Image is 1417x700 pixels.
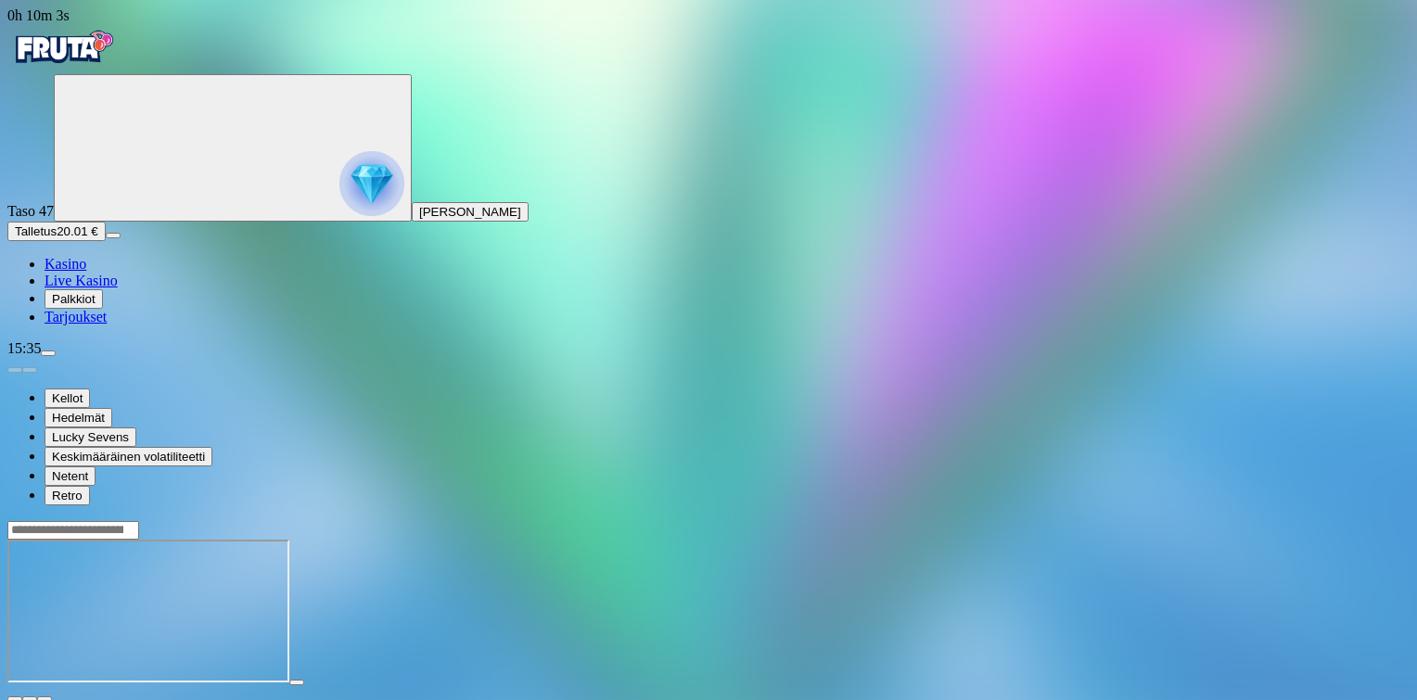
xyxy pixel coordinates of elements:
[22,367,37,373] button: next slide
[45,256,86,272] a: diamond iconKasino
[52,411,105,425] span: Hedelmät
[45,447,212,466] button: Keskimääräinen volatiliteetti
[45,466,96,486] button: Netent
[7,24,119,70] img: Fruta
[52,430,129,444] span: Lucky Sevens
[7,57,119,73] a: Fruta
[289,680,304,685] button: play icon
[52,469,88,483] span: Netent
[7,7,70,23] span: user session time
[45,289,103,309] button: reward iconPalkkiot
[45,427,136,447] button: Lucky Sevens
[339,151,404,216] img: reward progress
[41,350,56,356] button: menu
[45,256,86,272] span: Kasino
[54,74,412,222] button: reward progress
[7,24,1410,325] nav: Primary
[45,273,118,288] span: Live Kasino
[45,486,90,505] button: Retro
[15,224,57,238] span: Talletus
[45,273,118,288] a: poker-chip iconLive Kasino
[45,309,107,325] span: Tarjoukset
[45,309,107,325] a: gift-inverted iconTarjoukset
[7,222,106,241] button: Talletusplus icon20.01 €
[7,540,289,682] iframe: Twin Spin
[419,205,521,219] span: [PERSON_NAME]
[52,489,83,503] span: Retro
[45,388,90,408] button: Kellot
[7,340,41,356] span: 15:35
[52,450,205,464] span: Keskimääräinen volatiliteetti
[412,202,529,222] button: [PERSON_NAME]
[7,203,54,219] span: Taso 47
[52,391,83,405] span: Kellot
[106,233,121,238] button: menu
[7,367,22,373] button: prev slide
[57,224,97,238] span: 20.01 €
[7,521,139,540] input: Search
[52,292,96,306] span: Palkkiot
[45,408,112,427] button: Hedelmät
